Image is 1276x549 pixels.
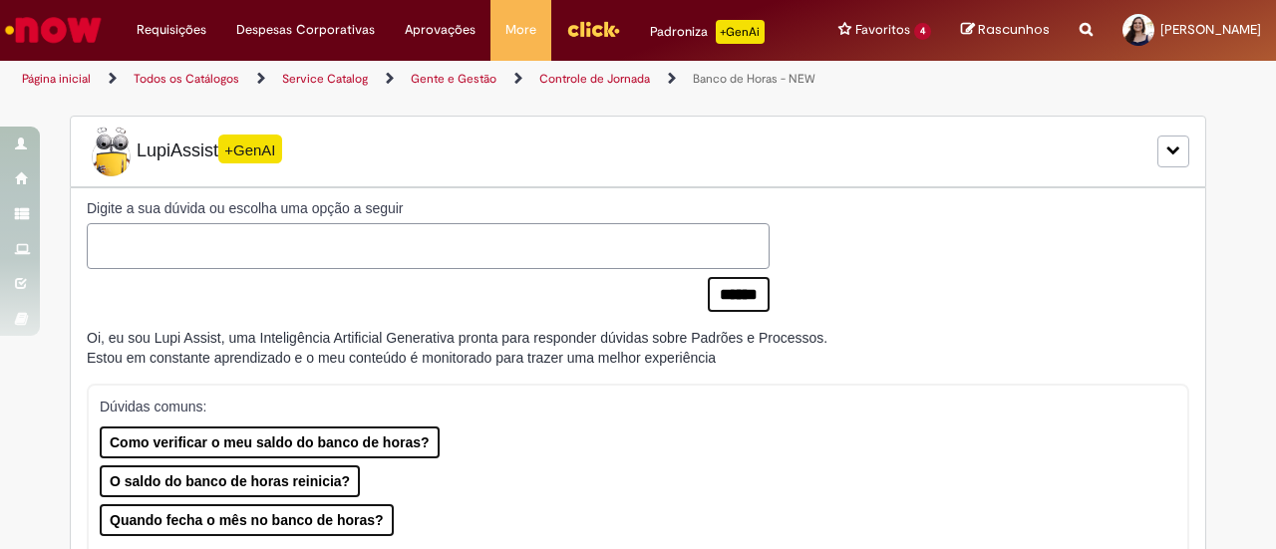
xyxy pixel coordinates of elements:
a: Página inicial [22,71,91,87]
img: ServiceNow [2,10,105,50]
p: Dúvidas comuns: [100,397,1161,416]
button: O saldo do banco de horas reinicia? [100,465,360,497]
button: Quando fecha o mês no banco de horas? [100,504,394,536]
p: +GenAi [716,20,765,44]
span: Rascunhos [978,20,1050,39]
img: click_logo_yellow_360x200.png [566,14,620,44]
span: Despesas Corporativas [236,20,375,40]
span: Aprovações [405,20,476,40]
div: Oi, eu sou Lupi Assist, uma Inteligência Artificial Generativa pronta para responder dúvidas sobr... [87,328,827,368]
ul: Trilhas de página [15,61,835,98]
label: Digite a sua dúvida ou escolha uma opção a seguir [87,198,770,218]
span: Requisições [137,20,206,40]
span: +GenAI [218,135,282,163]
div: LupiLupiAssist+GenAI [70,116,1206,187]
a: Todos os Catálogos [134,71,239,87]
a: Banco de Horas - NEW [693,71,815,87]
span: LupiAssist [87,127,282,176]
a: Gente e Gestão [411,71,496,87]
a: Controle de Jornada [539,71,650,87]
span: [PERSON_NAME] [1160,21,1261,38]
button: Como verificar o meu saldo do banco de horas? [100,426,440,458]
a: Rascunhos [961,21,1050,40]
span: Favoritos [855,20,910,40]
div: Padroniza [650,20,765,44]
a: Service Catalog [282,71,368,87]
img: Lupi [87,127,137,176]
span: 4 [914,23,931,40]
span: More [505,20,536,40]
